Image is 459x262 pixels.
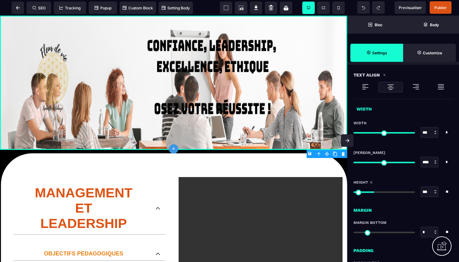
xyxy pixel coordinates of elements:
[375,22,383,27] strong: Bloc
[437,83,445,91] img: loading
[372,51,387,55] strong: Settings
[18,235,149,241] p: OBJECTIFS PEDAGOGIQUES
[353,150,385,155] span: [PERSON_NAME]
[434,5,447,10] span: Publier
[353,180,368,185] span: Height
[59,6,81,10] span: Tracking
[387,83,394,91] img: loading
[353,121,367,126] span: Width
[403,44,456,62] span: Open Style Manager
[362,83,369,91] img: loading
[235,2,247,14] span: Screenshot
[403,16,459,34] span: Open Layer Manager
[383,73,386,77] img: loading
[423,51,442,55] strong: Customize
[353,71,380,79] p: Text Align
[353,220,387,225] span: Margin Bottom
[350,102,456,113] div: Width
[395,1,426,14] span: Preview
[123,6,153,10] span: Custom Block
[412,83,420,91] img: loading
[347,244,459,254] div: Padding
[162,6,190,10] span: Setting Body
[95,6,111,10] span: Popup
[347,203,459,214] div: Margin
[220,2,232,14] span: View components
[32,6,46,10] span: SEO
[18,170,149,215] p: MANAGEMENT ET LEADERSHIP
[350,44,403,62] span: Settings
[399,5,422,10] span: Previsualiser
[430,22,439,27] strong: Body
[347,16,403,34] span: Open Blocks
